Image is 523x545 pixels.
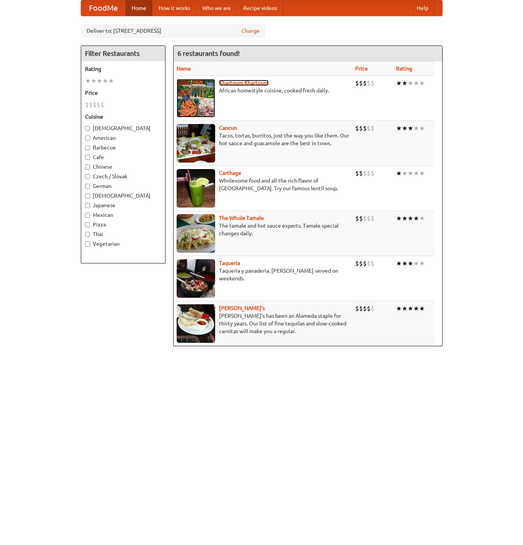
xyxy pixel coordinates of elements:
[85,113,161,121] h5: Cuisine
[102,77,108,85] li: ★
[359,259,363,268] li: $
[408,304,413,313] li: ★
[411,0,434,16] a: Help
[91,77,97,85] li: ★
[355,79,359,87] li: $
[177,87,349,94] p: African homestyle cuisine, cooked fresh daily.
[396,65,412,72] a: Rating
[371,259,374,268] li: $
[396,124,402,132] li: ★
[363,169,367,178] li: $
[241,27,260,35] a: Change
[97,101,100,109] li: $
[177,50,240,57] ng-pluralize: 6 restaurants found!
[85,211,161,219] label: Mexican
[97,77,102,85] li: ★
[177,259,215,298] img: taqueria.jpg
[402,79,408,87] li: ★
[85,184,90,189] input: German
[408,169,413,178] li: ★
[371,79,374,87] li: $
[371,169,374,178] li: $
[85,222,90,227] input: Pizza
[363,124,367,132] li: $
[81,24,266,38] div: Deliver to: [STREET_ADDRESS]
[219,305,265,311] a: [PERSON_NAME]'s
[355,124,359,132] li: $
[177,214,215,253] img: wholetamale.jpg
[402,304,408,313] li: ★
[413,304,419,313] li: ★
[355,259,359,268] li: $
[85,163,161,171] label: Chinese
[85,192,161,200] label: [DEMOGRAPHIC_DATA]
[367,124,371,132] li: $
[363,259,367,268] li: $
[177,222,349,237] p: The tamale and hot sauce experts. Tamale special changes daily.
[177,169,215,208] img: carthage.jpg
[85,173,161,180] label: Czech / Slovak
[355,214,359,223] li: $
[396,214,402,223] li: ★
[408,214,413,223] li: ★
[219,215,264,221] a: The Whole Tamale
[85,193,90,198] input: [DEMOGRAPHIC_DATA]
[402,169,408,178] li: ★
[359,214,363,223] li: $
[355,304,359,313] li: $
[81,46,165,61] h4: Filter Restaurants
[85,145,90,150] input: Barbecue
[419,79,425,87] li: ★
[419,169,425,178] li: ★
[367,259,371,268] li: $
[85,126,90,131] input: [DEMOGRAPHIC_DATA]
[85,89,161,97] h5: Price
[359,304,363,313] li: $
[219,125,237,131] a: Cancun
[89,101,93,109] li: $
[371,214,374,223] li: $
[196,0,237,16] a: Who we are
[408,124,413,132] li: ★
[413,214,419,223] li: ★
[85,124,161,132] label: [DEMOGRAPHIC_DATA]
[355,65,368,72] a: Price
[85,136,90,141] input: American
[371,124,374,132] li: $
[85,65,161,73] h5: Rating
[371,304,374,313] li: $
[408,259,413,268] li: ★
[85,144,161,151] label: Barbecue
[419,214,425,223] li: ★
[396,79,402,87] li: ★
[93,101,97,109] li: $
[419,124,425,132] li: ★
[363,214,367,223] li: $
[237,0,283,16] a: Recipe videos
[219,260,240,266] a: Taqueria
[100,101,104,109] li: $
[85,77,91,85] li: ★
[85,213,90,218] input: Mexican
[85,201,161,209] label: Japanese
[85,153,161,161] label: Cafe
[367,169,371,178] li: $
[396,259,402,268] li: ★
[177,65,191,72] a: Name
[108,77,114,85] li: ★
[177,79,215,117] img: khartoum.jpg
[85,155,90,160] input: Cafe
[177,304,215,343] img: pedros.jpg
[367,79,371,87] li: $
[413,169,419,178] li: ★
[402,124,408,132] li: ★
[413,79,419,87] li: ★
[219,170,241,176] a: Carthage
[363,304,367,313] li: $
[359,124,363,132] li: $
[85,101,89,109] li: $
